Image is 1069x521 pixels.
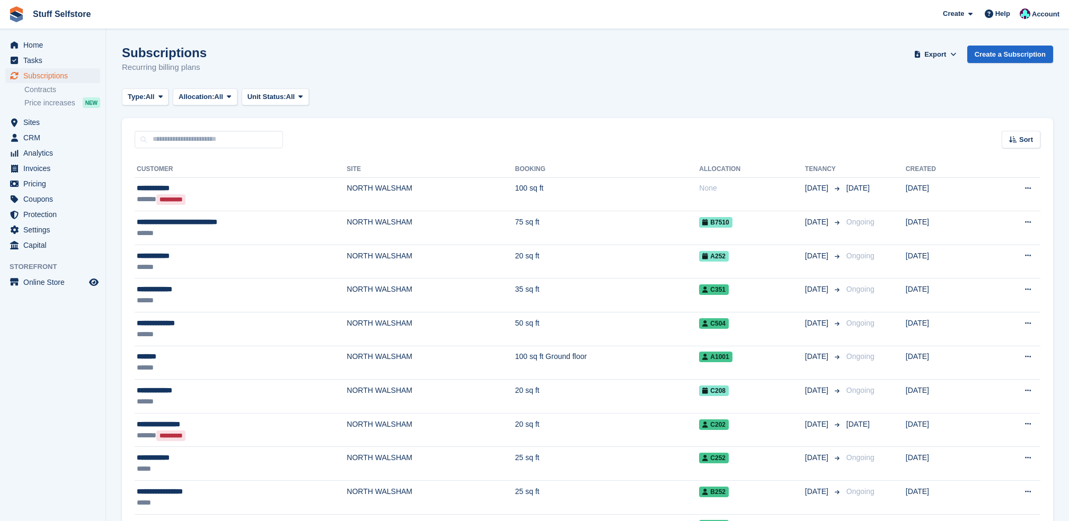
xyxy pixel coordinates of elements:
td: NORTH WALSHAM [347,245,515,279]
span: C504 [699,318,729,329]
td: NORTH WALSHAM [347,279,515,312]
td: [DATE] [906,447,984,481]
td: [DATE] [906,245,984,279]
a: menu [5,192,100,206]
span: Ongoing [846,386,874,394]
span: [DATE] [805,318,831,329]
th: Created [906,161,984,178]
a: menu [5,146,100,160]
a: menu [5,176,100,191]
a: menu [5,275,100,290]
span: Unit Status: [248,92,286,102]
span: Ongoing [846,319,874,327]
td: 50 sq ft [515,312,700,346]
a: Stuff Selfstore [29,5,95,23]
td: 20 sq ft [515,245,700,279]
a: Create a Subscription [967,46,1053,63]
p: Recurring billing plans [122,61,207,74]
div: None [699,183,805,194]
span: Invoices [23,161,87,176]
td: [DATE] [906,346,984,380]
span: Export [924,49,946,60]
span: C351 [699,284,729,295]
span: Storefront [10,262,105,272]
h1: Subscriptions [122,46,207,60]
td: 25 sq ft [515,447,700,481]
span: Analytics [23,146,87,160]
span: A1001 [699,352,732,362]
td: [DATE] [906,279,984,312]
span: Settings [23,222,87,237]
td: [DATE] [906,481,984,515]
td: [DATE] [906,380,984,414]
span: Sort [1019,134,1033,145]
button: Export [912,46,959,63]
span: Tasks [23,53,87,68]
span: [DATE] [805,183,831,194]
span: [DATE] [846,420,870,428]
span: Sites [23,115,87,130]
th: Site [347,161,515,178]
span: [DATE] [805,452,831,463]
span: Allocation: [179,92,214,102]
td: [DATE] [906,177,984,211]
span: Online Store [23,275,87,290]
td: NORTH WALSHAM [347,211,515,245]
td: 20 sq ft [515,380,700,414]
td: NORTH WALSHAM [347,380,515,414]
span: Account [1032,9,1059,20]
span: Subscriptions [23,68,87,83]
a: menu [5,68,100,83]
span: B7510 [699,217,732,228]
td: NORTH WALSHAM [347,413,515,447]
span: All [214,92,223,102]
span: C208 [699,385,729,396]
a: menu [5,161,100,176]
span: Help [995,8,1010,19]
span: [DATE] [805,284,831,295]
td: NORTH WALSHAM [347,177,515,211]
img: stora-icon-8386f47178a22dfd0bd8f6a31ec36ba5ce8667c1dd55bd0f319d3a0aa187defe.svg [8,6,24,22]
span: [DATE] [805,250,831,262]
a: menu [5,222,100,237]
span: [DATE] [805,351,831,362]
span: Ongoing [846,251,874,260]
button: Unit Status: All [242,88,309,106]
td: NORTH WALSHAM [347,447,515,481]
td: NORTH WALSHAM [347,346,515,380]
td: NORTH WALSHAM [347,312,515,346]
td: 100 sq ft [515,177,700,211]
span: [DATE] [846,184,870,192]
span: Ongoing [846,285,874,293]
td: 20 sq ft [515,413,700,447]
img: Simon Gardner [1020,8,1030,19]
span: B252 [699,487,729,497]
td: 25 sq ft [515,481,700,515]
span: Protection [23,207,87,222]
th: Allocation [699,161,805,178]
td: 75 sq ft [515,211,700,245]
td: [DATE] [906,211,984,245]
a: Price increases NEW [24,97,100,109]
a: Preview store [87,276,100,289]
a: menu [5,207,100,222]
span: [DATE] [805,217,831,228]
span: [DATE] [805,419,831,430]
span: CRM [23,130,87,145]
td: 35 sq ft [515,279,700,312]
span: [DATE] [805,486,831,497]
button: Type: All [122,88,169,106]
span: Coupons [23,192,87,206]
span: [DATE] [805,385,831,396]
a: menu [5,53,100,68]
span: Home [23,38,87,52]
span: All [286,92,295,102]
span: Ongoing [846,352,874,361]
span: C252 [699,453,729,463]
span: A252 [699,251,729,262]
a: menu [5,38,100,52]
span: Capital [23,238,87,253]
th: Booking [515,161,700,178]
span: Price increases [24,98,75,108]
span: Ongoing [846,218,874,226]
